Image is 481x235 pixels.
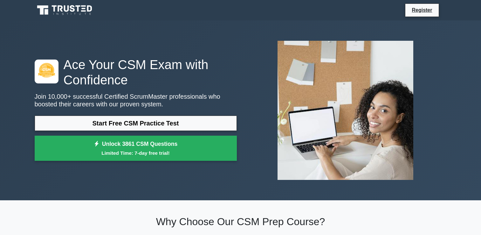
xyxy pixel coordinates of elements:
[35,216,447,228] h2: Why Choose Our CSM Prep Course?
[408,6,436,14] a: Register
[35,57,237,88] h1: Ace Your CSM Exam with Confidence
[35,116,237,131] a: Start Free CSM Practice Test
[35,136,237,161] a: Unlock 3861 CSM QuestionsLimited Time: 7-day free trial!
[35,93,237,108] p: Join 10,000+ successful Certified ScrumMaster professionals who boosted their careers with our pr...
[43,149,229,157] small: Limited Time: 7-day free trial!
